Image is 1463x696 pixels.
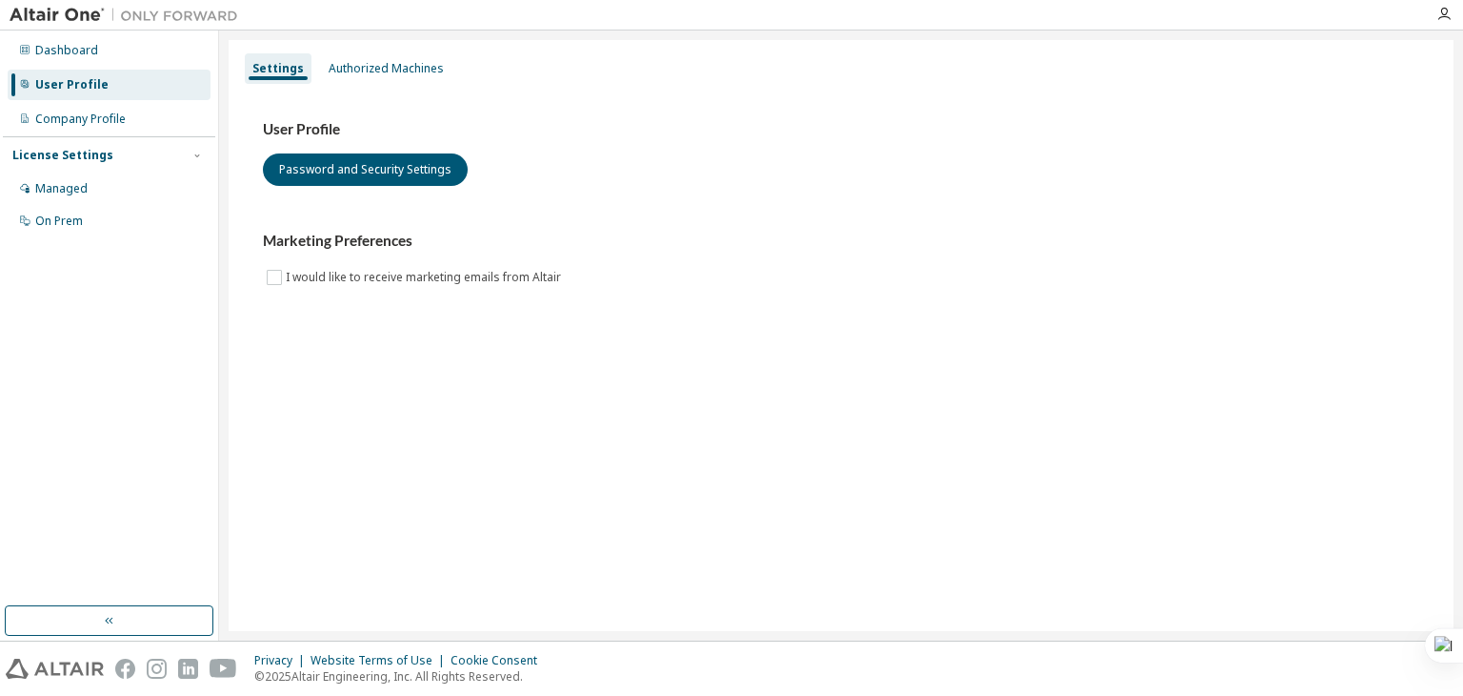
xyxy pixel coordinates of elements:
[263,232,1419,251] h3: Marketing Preferences
[210,659,237,679] img: youtube.svg
[6,659,104,679] img: altair_logo.svg
[263,154,468,186] button: Password and Security Settings
[35,214,83,229] div: On Prem
[254,668,549,685] p: © 2025 Altair Engineering, Inc. All Rights Reserved.
[35,181,88,196] div: Managed
[329,61,444,76] div: Authorized Machines
[115,659,135,679] img: facebook.svg
[178,659,198,679] img: linkedin.svg
[263,120,1419,139] h3: User Profile
[451,653,549,668] div: Cookie Consent
[286,266,565,289] label: I would like to receive marketing emails from Altair
[10,6,248,25] img: Altair One
[12,148,113,163] div: License Settings
[35,112,126,127] div: Company Profile
[147,659,167,679] img: instagram.svg
[35,43,98,58] div: Dashboard
[311,653,451,668] div: Website Terms of Use
[252,61,304,76] div: Settings
[254,653,311,668] div: Privacy
[35,77,109,92] div: User Profile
